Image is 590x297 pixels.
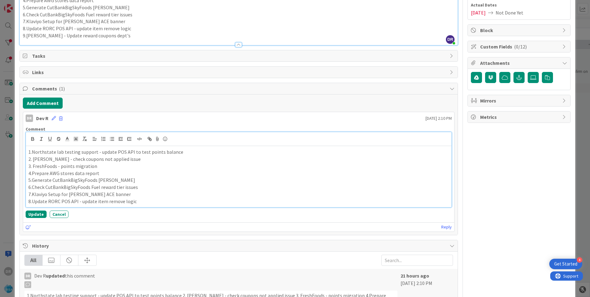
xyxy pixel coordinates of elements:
p: 1.Northstate lab testing support - update POS API to test points balance [28,148,449,156]
span: Block [480,27,559,34]
span: Dev R this comment [34,272,95,288]
div: All [25,255,43,266]
b: 21 hours ago [401,273,429,279]
button: Update [26,211,47,218]
span: Custom Fields [480,43,559,50]
span: History [32,242,447,249]
span: DR [446,35,455,44]
button: Cancel [50,211,69,218]
span: Comments [32,85,447,92]
span: Comment [26,126,45,132]
b: updated [46,273,65,279]
div: DR [26,115,33,122]
span: Links [32,69,447,76]
span: Attachments [480,59,559,67]
div: Dev R [36,115,48,122]
p: 6.Check CutBankBigSkyFoods Fuel reward tier issues [23,11,455,18]
p: 6.Check CutBankBigSkyFoods Fuel reward tier issues [28,184,449,191]
span: [DATE] [471,9,486,16]
p: 8.Update RORC POS API - update item remove logic [23,25,455,32]
div: Get Started [554,261,577,267]
p: 7.Klaviyo Setup for [PERSON_NAME] ACE banner [28,191,449,198]
p: 5.Generate CutBankBigSkyFoods [PERSON_NAME] [28,177,449,184]
p: 4.Prepare AWG stores data report [28,170,449,177]
p: 8.Update RORC POS API - update item remove logic [28,198,449,205]
span: [DATE] 2:10 PM [426,115,452,122]
span: Support [13,1,28,8]
span: Tasks [32,52,447,60]
span: ( 1 ) [59,86,65,92]
span: Metrics [480,113,559,121]
p: 9.[PERSON_NAME] - Update reward coupons dept's [23,32,455,39]
input: Search... [381,255,453,266]
p: 3. FreshFoods - points migration [28,163,449,170]
p: 2. [PERSON_NAME] - check coupons not applied issue [28,156,449,163]
button: Add Comment [23,98,63,109]
a: Reply [441,223,452,231]
span: Mirrors [480,97,559,104]
span: Not Done Yet [496,9,523,16]
div: DR [24,273,31,279]
span: ( 0/12 ) [514,44,527,50]
p: 7.Klaviyo Setup for [PERSON_NAME] ACE banner [23,18,455,25]
span: Actual Dates [471,2,567,8]
div: Open Get Started checklist, remaining modules: 4 [549,259,582,269]
p: 5.Generate CutBankBigSkyFoods [PERSON_NAME] [23,4,455,11]
div: 4 [577,257,582,263]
